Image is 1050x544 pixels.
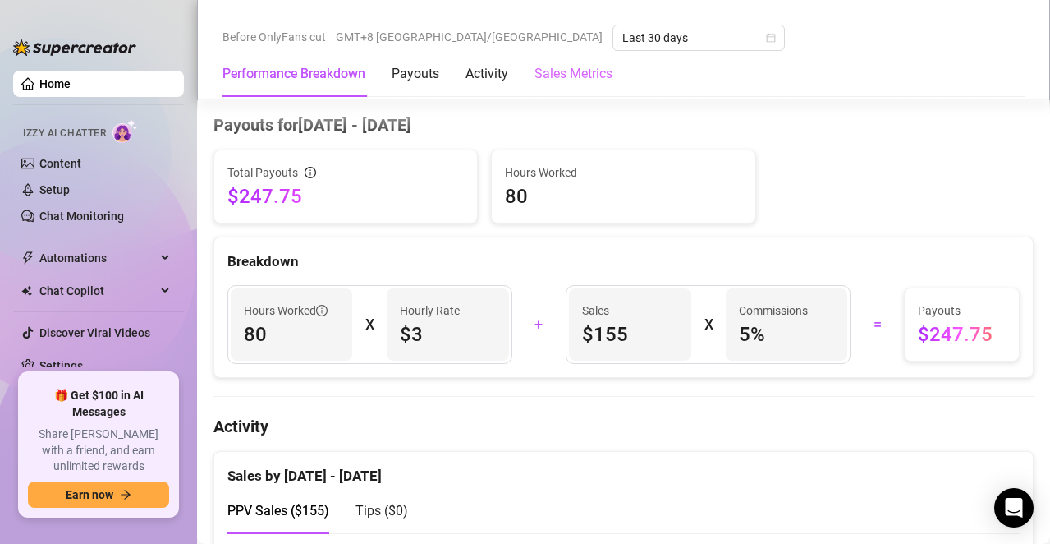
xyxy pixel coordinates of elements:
div: = [860,311,894,338]
div: X [704,311,713,338]
span: Total Payouts [227,164,298,182]
span: Payouts [918,302,1006,320]
span: 80 [505,183,741,210]
span: 🎁 Get $100 in AI Messages [28,388,169,420]
div: Open Intercom Messenger [994,488,1034,528]
a: Setup [39,183,70,196]
button: Earn nowarrow-right [28,482,169,508]
span: $247.75 [918,321,1006,348]
div: Sales Metrics [534,64,612,84]
article: Hourly Rate [400,302,460,320]
span: Before OnlyFans cut [222,25,326,49]
span: info-circle [316,305,328,316]
a: Settings [39,359,83,372]
span: Automations [39,245,156,271]
span: $155 [582,321,677,348]
span: Izzy AI Chatter [23,126,106,141]
span: 80 [244,321,339,348]
div: X [365,311,374,338]
span: Earn now [66,488,113,501]
span: $3 [400,321,495,348]
article: Commissions [739,302,808,320]
span: 5 % [739,321,834,348]
span: thunderbolt [21,251,34,265]
span: Hours Worked [505,164,741,182]
div: + [522,311,556,338]
a: Discover Viral Videos [39,326,150,339]
span: Share [PERSON_NAME] with a friend, and earn unlimited rewards [28,426,169,475]
img: AI Chatter [112,119,138,143]
div: Activity [465,64,508,84]
span: info-circle [305,167,316,178]
div: Sales by [DATE] - [DATE] [227,452,1020,487]
div: Performance Breakdown [222,64,365,84]
span: calendar [766,33,776,43]
span: PPV Sales ( $155 ) [227,503,329,519]
a: Chat Monitoring [39,210,124,223]
span: arrow-right [120,489,131,500]
span: Tips ( $0 ) [355,503,408,519]
span: Last 30 days [622,25,775,50]
span: GMT+8 [GEOGRAPHIC_DATA]/[GEOGRAPHIC_DATA] [336,25,603,49]
span: Sales [582,302,677,320]
span: Hours Worked [244,302,328,320]
img: Chat Copilot [21,285,32,297]
span: Chat Copilot [39,278,156,304]
span: $247.75 [227,183,464,210]
img: logo-BBDzfeDw.svg [13,39,136,56]
a: Home [39,77,71,90]
h4: Payouts for [DATE] - [DATE] [213,113,1034,136]
h4: Activity [213,415,1034,438]
div: Breakdown [227,251,1020,273]
div: Payouts [392,64,439,84]
a: Content [39,157,81,170]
